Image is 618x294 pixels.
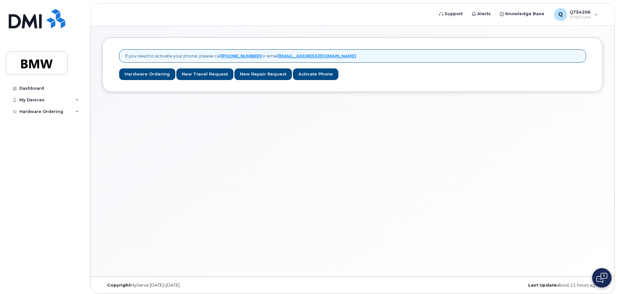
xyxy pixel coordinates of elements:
[119,68,175,80] a: Hardware Ordering
[107,283,130,288] strong: Copyright
[596,273,607,283] img: Open chat
[221,53,261,58] a: [PHONE_NUMBER]
[278,53,356,58] a: [EMAIL_ADDRESS][DOMAIN_NAME]
[234,68,292,80] a: New Repair Request
[102,283,269,288] div: MyServe [DATE]–[DATE]
[436,283,603,288] div: about 21 hours ago
[125,53,356,59] p: If you need to activate your phone, please call or email
[176,68,233,80] a: New Travel Request
[528,283,557,288] strong: Last Update
[293,68,338,80] a: Activate Phone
